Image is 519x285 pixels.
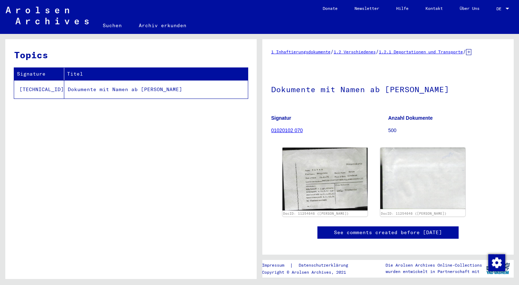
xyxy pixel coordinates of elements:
img: Arolsen_neg.svg [6,7,89,24]
img: 001.jpg [282,148,368,210]
span: / [376,48,379,55]
p: Copyright © Arolsen Archives, 2021 [262,269,357,275]
a: 1.2 Verschiedenes [334,49,376,54]
p: 500 [388,127,505,134]
a: DocID: 11254646 ([PERSON_NAME]) [283,212,349,215]
a: DocID: 11254646 ([PERSON_NAME]) [381,212,447,215]
b: Signatur [271,115,291,121]
img: Zustimmung ändern [488,254,505,271]
a: Datenschutzerklärung [293,262,357,269]
td: [TECHNICAL_ID] [14,80,64,99]
p: wurden entwickelt in Partnerschaft mit [386,268,482,275]
a: Suchen [94,17,130,34]
p: Die Arolsen Archives Online-Collections [386,262,482,268]
img: 002.jpg [380,148,465,209]
a: 1.2.1 Deportationen und Transporte [379,49,463,54]
div: Zustimmung ändern [488,254,505,271]
a: 01020102 070 [271,127,303,133]
th: Titel [64,68,248,80]
div: | [262,262,357,269]
a: 1 Inhaftierungsdokumente [271,49,330,54]
a: Impressum [262,262,290,269]
span: DE [496,6,504,11]
img: yv_logo.png [485,260,511,277]
td: Dokumente mit Namen ab [PERSON_NAME] [64,80,248,99]
a: Archiv erkunden [130,17,195,34]
h3: Topics [14,48,247,62]
a: See comments created before [DATE] [334,229,442,236]
span: / [330,48,334,55]
span: / [463,48,466,55]
h1: Dokumente mit Namen ab [PERSON_NAME] [271,73,505,104]
b: Anzahl Dokumente [388,115,433,121]
th: Signature [14,68,64,80]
